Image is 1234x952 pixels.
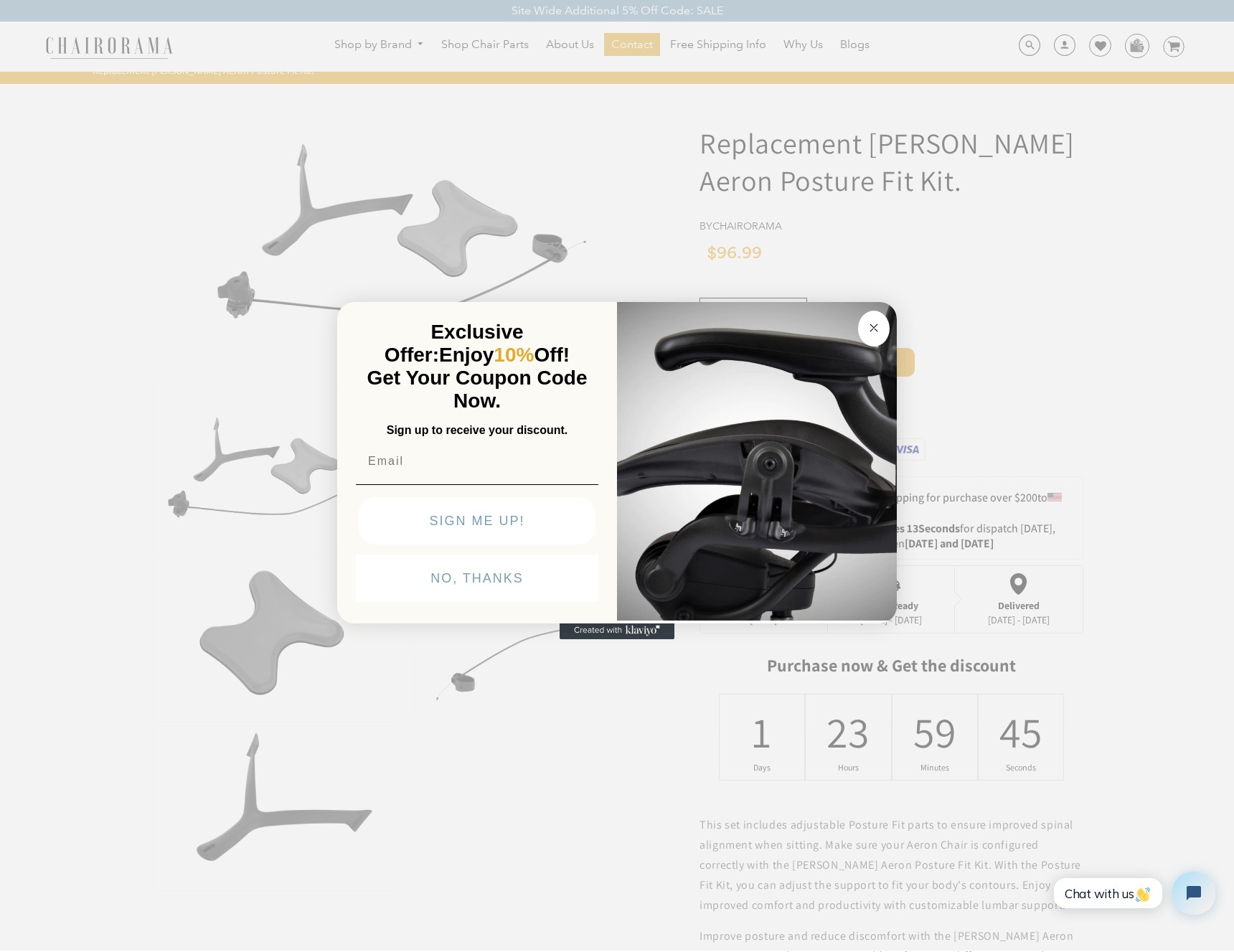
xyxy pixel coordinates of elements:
span: Sign up to receive your discount. [387,424,567,436]
a: Created with Klaviyo - opens in a new tab [560,622,674,639]
button: NO, THANKS [356,555,598,602]
iframe: Tidio Chat [1038,859,1228,927]
img: 92d77583-a095-41f6-84e7-858462e0427a.jpeg [617,299,897,621]
span: Get Your Coupon Code Now. [367,367,588,412]
input: Email [356,447,598,476]
span: 10% [494,344,534,366]
span: Enjoy Off! [439,344,570,366]
span: Exclusive Offer: [385,321,524,366]
button: Close dialog [858,311,890,347]
button: SIGN ME UP! [359,497,595,545]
